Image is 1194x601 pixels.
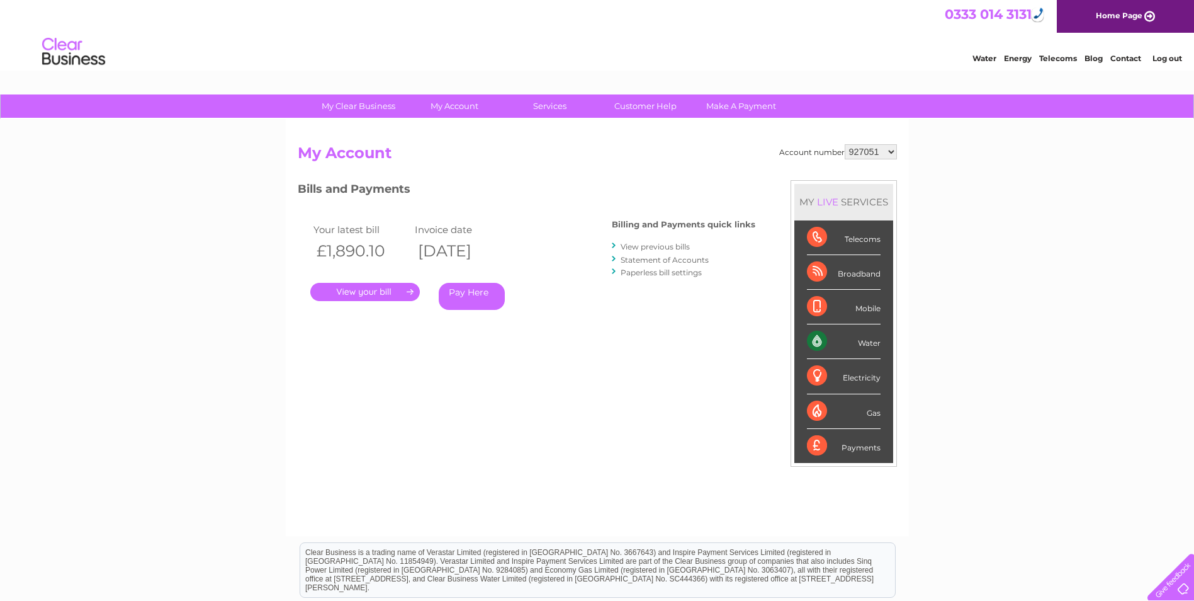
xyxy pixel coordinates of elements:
[300,7,895,61] div: Clear Business is a trading name of Verastar Limited (registered in [GEOGRAPHIC_DATA] No. 3667643...
[779,144,897,159] div: Account number
[310,221,412,238] td: Your latest bill
[412,221,513,238] td: Invoice date
[42,33,106,71] img: logo.png
[439,283,505,310] a: Pay Here
[498,94,602,118] a: Services
[1004,54,1032,63] a: Energy
[689,94,793,118] a: Make A Payment
[807,324,881,359] div: Water
[807,429,881,463] div: Payments
[814,196,841,208] div: LIVE
[298,144,897,168] h2: My Account
[1039,54,1077,63] a: Telecoms
[621,255,709,265] a: Statement of Accounts
[402,94,506,118] a: My Account
[1152,54,1182,63] a: Log out
[807,255,881,290] div: Broadband
[807,220,881,255] div: Telecoms
[621,268,702,277] a: Paperless bill settings
[807,359,881,394] div: Electricity
[794,184,893,220] div: MY SERVICES
[1084,54,1103,63] a: Blog
[1110,54,1141,63] a: Contact
[307,94,410,118] a: My Clear Business
[412,238,513,264] th: [DATE]
[1033,8,1044,19] img: hfpfyWBK5wQHBAGPgDf9c6qAYOxxMAAAAASUVORK5CYII=
[621,242,690,251] a: View previous bills
[310,283,420,301] a: .
[612,220,755,229] h4: Billing and Payments quick links
[310,238,412,264] th: £1,890.10
[594,94,697,118] a: Customer Help
[807,290,881,324] div: Mobile
[945,6,1032,22] a: 0333 014 3131
[298,180,755,202] h3: Bills and Payments
[972,54,996,63] a: Water
[1032,8,1044,21] div: Call: 0333 014 3131
[807,394,881,429] div: Gas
